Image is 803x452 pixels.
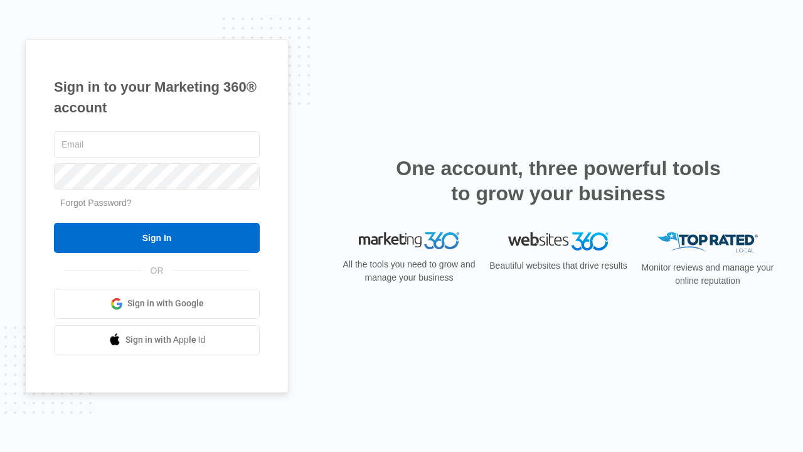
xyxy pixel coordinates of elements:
[508,232,609,250] img: Websites 360
[60,198,132,208] a: Forgot Password?
[54,325,260,355] a: Sign in with Apple Id
[127,297,204,310] span: Sign in with Google
[339,258,479,284] p: All the tools you need to grow and manage your business
[54,223,260,253] input: Sign In
[637,261,778,288] p: Monitor reviews and manage your online reputation
[657,232,758,253] img: Top Rated Local
[488,259,629,272] p: Beautiful websites that drive results
[125,333,206,347] span: Sign in with Apple Id
[54,77,260,118] h1: Sign in to your Marketing 360® account
[142,264,173,277] span: OR
[392,156,725,206] h2: One account, three powerful tools to grow your business
[54,289,260,319] a: Sign in with Google
[54,131,260,158] input: Email
[359,232,459,250] img: Marketing 360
